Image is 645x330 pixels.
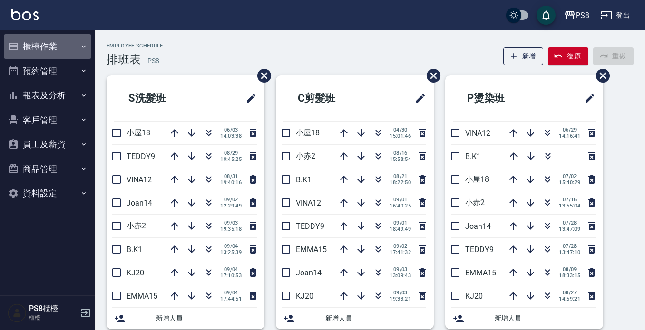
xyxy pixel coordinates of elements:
[390,179,411,186] span: 18:22:50
[220,203,242,209] span: 12:29:49
[589,62,611,90] span: 刪除班表
[390,173,411,179] span: 08/21
[141,56,159,66] h6: — PS8
[4,132,91,157] button: 員工及薪資
[220,179,242,186] span: 19:40:16
[390,290,411,296] span: 09/03
[4,157,91,181] button: 商品管理
[250,62,273,90] span: 刪除班表
[220,273,242,279] span: 17:10:53
[107,43,163,49] h2: Employee Schedule
[220,296,242,302] span: 17:44:51
[390,220,411,226] span: 09/01
[220,243,242,249] span: 09/04
[127,292,157,301] span: EMMA15
[296,128,320,137] span: 小屋18
[390,249,411,255] span: 17:41:32
[296,151,315,160] span: 小赤2
[465,198,485,207] span: 小赤2
[127,245,142,254] span: B.K1
[465,268,496,277] span: EMMA15
[390,296,411,302] span: 19:33:21
[559,197,580,203] span: 07/16
[127,268,144,277] span: KJ20
[276,308,434,329] div: 新增人員
[156,313,257,323] span: 新增人員
[503,47,544,65] button: 新增
[390,127,411,133] span: 04/30
[296,245,327,254] span: EMMA15
[495,313,596,323] span: 新增人員
[578,87,596,110] span: 修改班表的標題
[29,304,78,313] h5: PS8櫃檯
[559,133,580,139] span: 14:16:41
[597,7,634,24] button: 登出
[240,87,257,110] span: 修改班表的標題
[4,34,91,59] button: 櫃檯作業
[220,133,242,139] span: 14:03:38
[8,303,27,322] img: Person
[4,181,91,206] button: 資料設定
[559,203,580,209] span: 13:55:04
[445,308,603,329] div: 新增人員
[390,150,411,156] span: 08/16
[107,308,264,329] div: 新增人員
[296,198,321,207] span: VINA12
[390,273,411,279] span: 13:09:43
[390,156,411,162] span: 15:58:54
[4,108,91,132] button: 客戶管理
[220,156,242,162] span: 19:45:25
[465,245,494,254] span: TEDDY9
[576,9,589,21] div: PS8
[548,47,588,65] button: 復原
[559,243,580,249] span: 07/28
[4,83,91,108] button: 報表及分析
[560,6,593,25] button: PS8
[390,133,411,139] span: 15:01:46
[220,226,242,232] span: 19:35:18
[127,175,152,184] span: VINA12
[390,197,411,203] span: 09/01
[220,197,242,203] span: 09/02
[537,6,556,25] button: save
[420,62,442,90] span: 刪除班表
[559,173,580,179] span: 07/02
[390,203,411,209] span: 16:40:25
[559,127,580,133] span: 06/29
[220,150,242,156] span: 08/29
[465,292,483,301] span: KJ20
[296,222,324,231] span: TEDDY9
[296,268,322,277] span: Joan14
[559,290,580,296] span: 08/27
[114,81,210,115] h2: S洗髮班
[409,87,426,110] span: 修改班表的標題
[390,243,411,249] span: 09/02
[220,266,242,273] span: 09/04
[559,226,580,232] span: 13:47:09
[220,249,242,255] span: 13:25:39
[127,152,155,161] span: TEDDY9
[465,222,491,231] span: Joan14
[465,175,489,184] span: 小屋18
[220,220,242,226] span: 09/03
[283,81,380,115] h2: C剪髮班
[4,59,91,84] button: 預約管理
[29,313,78,322] p: 櫃檯
[220,290,242,296] span: 09/04
[390,226,411,232] span: 18:49:49
[559,273,580,279] span: 18:33:15
[296,292,313,301] span: KJ20
[559,266,580,273] span: 08/09
[127,221,146,230] span: 小赤2
[559,220,580,226] span: 07/28
[220,127,242,133] span: 06/03
[390,266,411,273] span: 09/03
[465,129,490,138] span: VINA12
[453,81,549,115] h2: P燙染班
[11,9,39,20] img: Logo
[296,175,312,184] span: B.K1
[220,173,242,179] span: 08/31
[465,152,481,161] span: B.K1
[107,53,141,66] h3: 排班表
[127,198,152,207] span: Joan14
